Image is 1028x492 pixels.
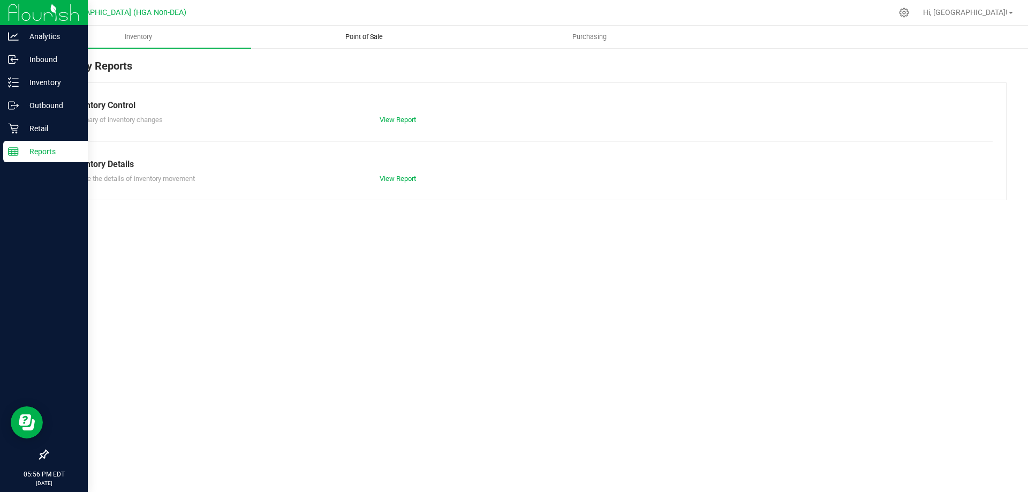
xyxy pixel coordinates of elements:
[19,76,83,89] p: Inventory
[69,99,985,112] div: Inventory Control
[69,175,195,183] span: Explore the details of inventory movement
[380,175,416,183] a: View Report
[8,123,19,134] inline-svg: Retail
[69,116,163,124] span: Summary of inventory changes
[477,26,702,48] a: Purchasing
[380,116,416,124] a: View Report
[8,31,19,42] inline-svg: Analytics
[251,26,477,48] a: Point of Sale
[897,7,911,18] div: Manage settings
[110,32,167,42] span: Inventory
[8,77,19,88] inline-svg: Inventory
[923,8,1008,17] span: Hi, [GEOGRAPHIC_DATA]!
[19,99,83,112] p: Outbound
[558,32,621,42] span: Purchasing
[8,54,19,65] inline-svg: Inbound
[33,8,186,17] span: PNW.7-[GEOGRAPHIC_DATA] (HGA Non-DEA)
[19,145,83,158] p: Reports
[69,158,985,171] div: Inventory Details
[8,146,19,157] inline-svg: Reports
[5,479,83,487] p: [DATE]
[19,122,83,135] p: Retail
[11,406,43,438] iframe: Resource center
[331,32,397,42] span: Point of Sale
[19,30,83,43] p: Analytics
[8,100,19,111] inline-svg: Outbound
[19,53,83,66] p: Inbound
[26,26,251,48] a: Inventory
[5,470,83,479] p: 05:56 PM EDT
[47,58,1007,82] div: Inventory Reports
